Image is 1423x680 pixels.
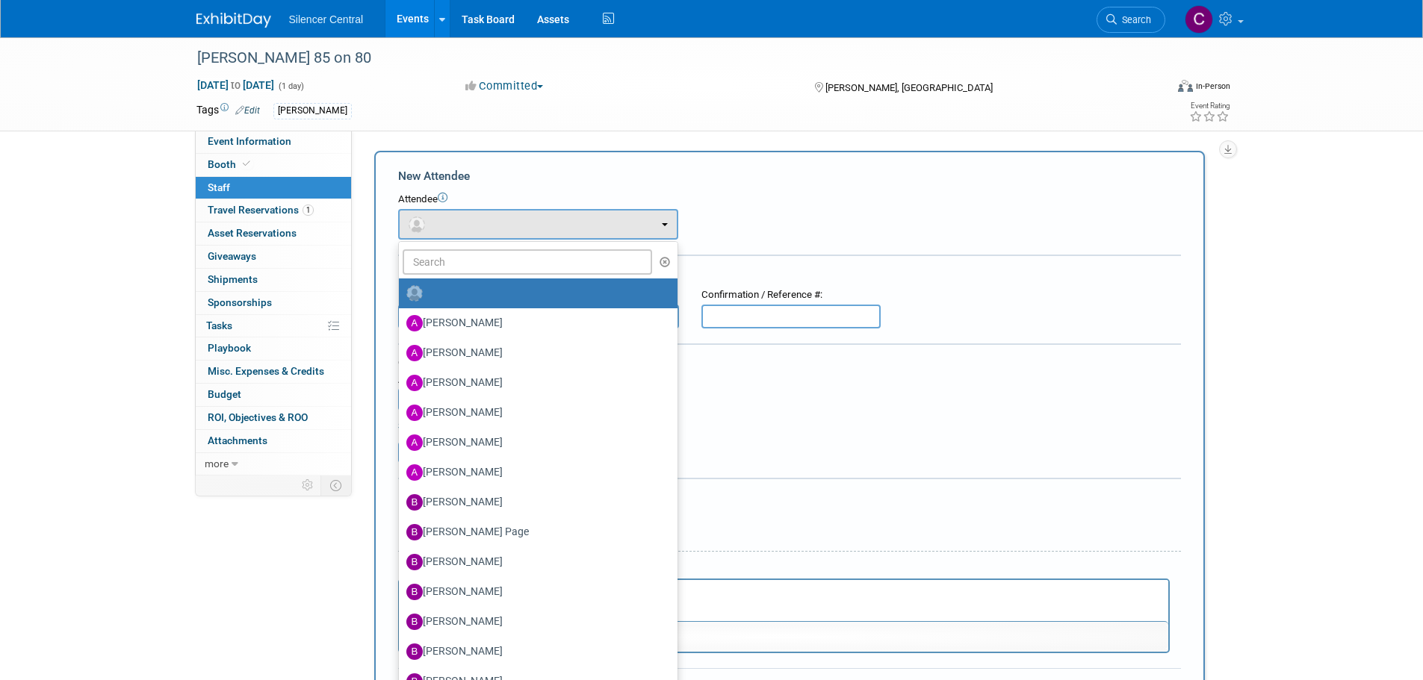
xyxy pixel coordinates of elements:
[406,461,663,484] label: [PERSON_NAME]
[406,614,423,630] img: B.jpg
[825,82,993,93] span: [PERSON_NAME], [GEOGRAPHIC_DATA]
[406,494,423,511] img: B.jpg
[229,79,243,91] span: to
[273,103,352,119] div: [PERSON_NAME]
[1189,102,1230,110] div: Event Rating
[208,388,241,400] span: Budget
[208,181,230,193] span: Staff
[196,177,351,199] a: Staff
[196,337,351,360] a: Playbook
[406,341,663,365] label: [PERSON_NAME]
[196,246,351,268] a: Giveaways
[196,78,275,92] span: [DATE] [DATE]
[1097,7,1165,33] a: Search
[196,199,351,222] a: Travel Reservations1
[406,643,423,660] img: B.jpg
[303,205,314,216] span: 1
[406,524,423,540] img: B.jpg
[205,458,229,470] span: more
[398,168,1181,184] div: New Attendee
[196,222,351,245] a: Asset Reservations
[400,580,1168,621] iframe: Rich Text Area
[196,131,351,153] a: Event Information
[208,273,258,285] span: Shipments
[208,434,267,446] span: Attachments
[196,430,351,452] a: Attachments
[460,78,549,94] button: Committed
[196,13,271,28] img: ExhibitDay
[196,453,351,475] a: more
[320,475,351,495] td: Toggle Event Tabs
[289,13,364,25] span: Silencer Central
[1195,81,1230,92] div: In-Person
[398,193,1181,207] div: Attendee
[208,227,297,239] span: Asset Reservations
[406,584,423,600] img: B.jpg
[406,550,663,574] label: [PERSON_NAME]
[208,158,253,170] span: Booth
[196,315,351,337] a: Tasks
[406,490,663,514] label: [PERSON_NAME]
[208,411,308,423] span: ROI, Objectives & ROO
[398,356,1181,370] div: Cost:
[196,361,351,383] a: Misc. Expenses & Credits
[196,384,351,406] a: Budget
[398,266,1181,281] div: Registration / Ticket Info (optional)
[403,249,653,275] input: Search
[1117,14,1151,25] span: Search
[406,371,663,395] label: [PERSON_NAME]
[1077,78,1231,100] div: Event Format
[277,81,304,91] span: (1 day)
[406,610,663,634] label: [PERSON_NAME]
[208,296,272,308] span: Sponsorships
[196,269,351,291] a: Shipments
[406,580,663,604] label: [PERSON_NAME]
[1178,80,1193,92] img: Format-Inperson.png
[701,288,881,302] div: Confirmation / Reference #:
[196,407,351,429] a: ROI, Objectives & ROO
[235,105,260,116] a: Edit
[208,204,314,216] span: Travel Reservations
[406,401,663,425] label: [PERSON_NAME]
[406,464,423,481] img: A.jpg
[196,292,351,314] a: Sponsorships
[1185,5,1213,34] img: Cade Cox
[406,311,663,335] label: [PERSON_NAME]
[406,405,423,421] img: A.jpg
[406,554,423,570] img: B.jpg
[196,154,351,176] a: Booth
[206,319,232,331] span: Tasks
[406,345,423,361] img: A.jpg
[406,375,423,391] img: A.jpg
[208,135,291,147] span: Event Information
[398,489,1181,504] div: Misc. Attachments & Notes
[406,640,663,664] label: [PERSON_NAME]
[196,102,260,119] td: Tags
[295,475,321,495] td: Personalize Event Tab Strip
[398,562,1170,576] div: Notes
[406,520,663,544] label: [PERSON_NAME] Page
[406,315,423,331] img: A.jpg
[406,431,663,455] label: [PERSON_NAME]
[406,434,423,451] img: A.jpg
[208,365,324,377] span: Misc. Expenses & Credits
[192,45,1143,72] div: [PERSON_NAME] 85 on 80
[208,342,251,354] span: Playbook
[208,250,256,262] span: Giveaways
[243,160,250,168] i: Booth reservation complete
[406,285,423,302] img: Unassigned-User-Icon.png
